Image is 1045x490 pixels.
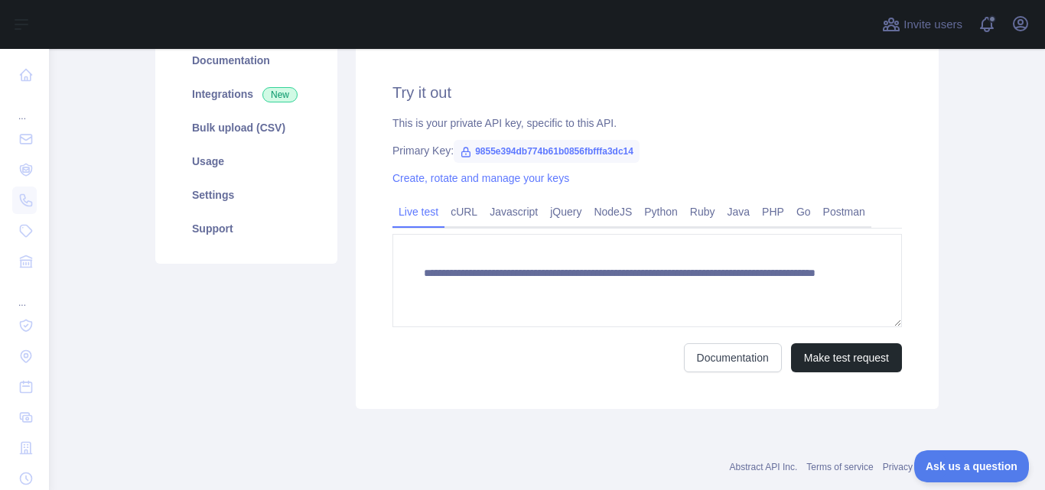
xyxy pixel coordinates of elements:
[684,343,782,372] a: Documentation
[756,200,790,224] a: PHP
[392,115,902,131] div: This is your private API key, specific to this API.
[914,450,1030,482] iframe: Toggle Customer Support
[806,462,873,472] a: Terms of service
[262,87,298,102] span: New
[791,343,902,372] button: Make test request
[174,178,319,212] a: Settings
[174,77,319,111] a: Integrations New
[638,200,684,224] a: Python
[721,200,757,224] a: Java
[790,200,817,224] a: Go
[588,200,638,224] a: NodeJS
[392,200,444,224] a: Live test
[730,462,798,472] a: Abstract API Inc.
[12,278,37,309] div: ...
[174,212,319,245] a: Support
[684,200,721,224] a: Ruby
[174,44,319,77] a: Documentation
[444,200,483,224] a: cURL
[483,200,544,224] a: Javascript
[817,200,871,224] a: Postman
[544,200,588,224] a: jQuery
[454,140,640,163] span: 9855e394db774b61b0856fbfffa3dc14
[174,111,319,144] a: Bulk upload (CSV)
[883,462,939,472] a: Privacy policy
[903,16,962,34] span: Invite users
[12,92,37,122] div: ...
[392,143,902,158] div: Primary Key:
[392,82,902,103] h2: Try it out
[879,12,965,37] button: Invite users
[174,144,319,178] a: Usage
[392,172,569,184] a: Create, rotate and manage your keys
